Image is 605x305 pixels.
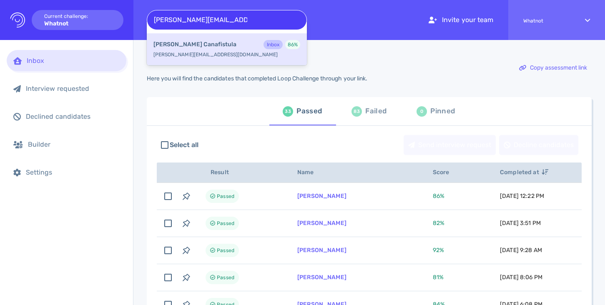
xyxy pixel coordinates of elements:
[404,135,495,155] div: Send interview request
[297,247,346,254] a: [PERSON_NAME]
[365,105,387,117] div: Failed
[500,135,578,155] div: Decline candidates
[283,106,293,117] div: 33
[500,274,542,281] span: [DATE] 8:06 PM
[285,40,300,49] div: 86 %
[500,192,544,200] span: [DATE] 12:22 PM
[515,58,591,77] div: Copy assessment link
[433,247,444,254] span: 92 %
[417,106,427,117] div: 0
[27,57,120,65] div: Inbox
[430,105,455,117] div: Pinned
[26,85,120,92] div: Interview requested
[26,112,120,120] div: Declined candidates
[433,192,444,200] span: 86 %
[196,162,287,183] th: Result
[217,245,234,255] span: Passed
[433,274,444,281] span: 81 %
[433,169,459,176] span: Score
[523,18,570,24] span: Whatnot
[28,140,120,148] div: Builder
[147,75,367,82] div: Here you will find the candidates that completed Loop Challenge through your link.
[217,272,234,282] span: Passed
[404,135,496,155] button: Send interview request
[351,106,362,117] div: 83
[297,220,346,227] a: [PERSON_NAME]
[170,140,199,150] span: Select all
[297,274,346,281] a: [PERSON_NAME]
[26,168,120,176] div: Settings
[433,220,444,227] span: 82 %
[297,192,346,200] a: [PERSON_NAME]
[296,105,322,117] div: Passed
[297,169,323,176] span: Name
[515,58,592,78] button: Copy assessment link
[500,169,548,176] span: Completed at
[217,218,234,228] span: Passed
[147,33,307,65] div: [PERSON_NAME][EMAIL_ADDRESS][DOMAIN_NAME]
[264,40,283,49] div: Inbox
[500,247,542,254] span: [DATE] 9:28 AM
[500,220,541,227] span: [DATE] 3:51 PM
[153,40,236,49] b: [PERSON_NAME] Canafistula
[217,191,234,201] span: Passed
